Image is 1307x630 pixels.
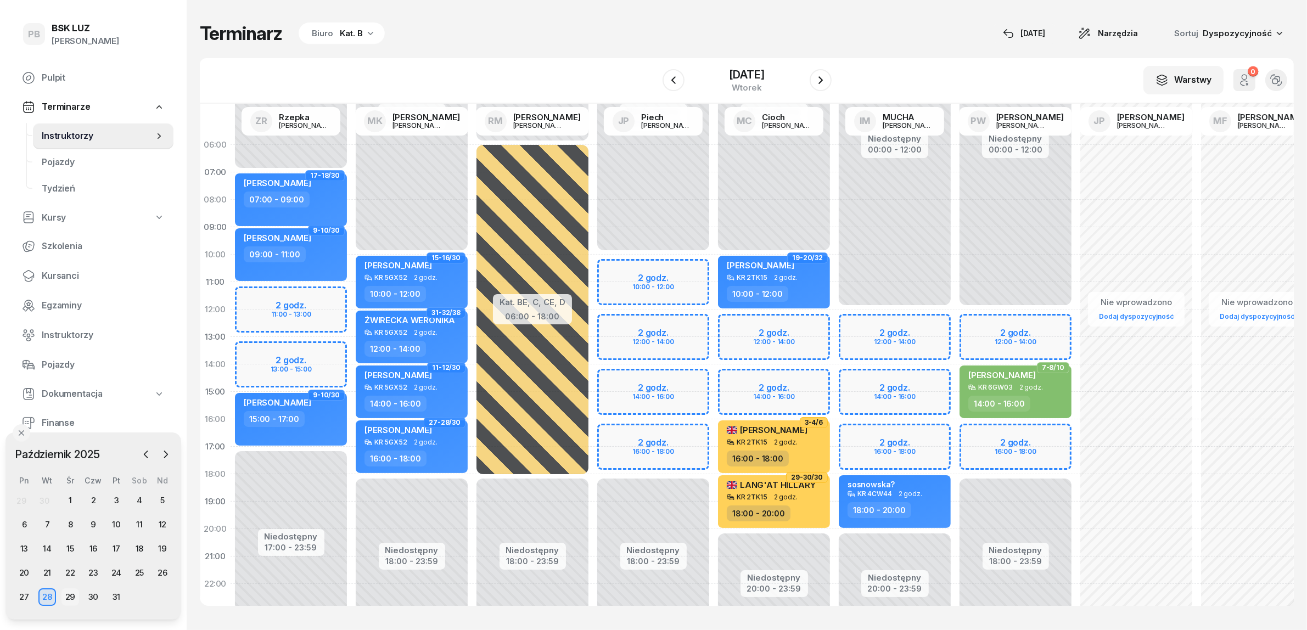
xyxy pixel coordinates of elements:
div: 14:00 - 16:00 [364,396,427,412]
div: KR 2TK15 [737,438,767,446]
div: 20:00 - 23:59 [747,582,801,593]
div: KR 5GX52 [374,329,407,336]
div: [PERSON_NAME] [883,122,935,129]
button: [DATE] [993,22,1055,44]
span: [PERSON_NAME] [968,370,1036,380]
div: 18:00 - 23:59 [627,554,680,566]
button: Niedostępny18:00 - 23:59 [506,544,559,568]
div: Kat. BE, C, CE, D [500,295,565,310]
div: 10 [108,516,125,533]
span: 9-10/30 [313,229,340,232]
span: 2 godz. [414,329,437,336]
a: ZRRzepka[PERSON_NAME] [242,107,340,136]
div: MUCHA [883,113,935,121]
div: 20 [15,564,33,582]
div: Niedostępny [265,532,318,541]
div: 0 [1248,66,1258,77]
span: Pojazdy [42,155,165,170]
a: Dodaj dyspozycyjność [1215,310,1299,323]
div: 22:00 [200,570,231,598]
span: JP [618,116,630,126]
button: Nie wprowadzonoDodaj dyspozycyjność [1095,293,1178,325]
div: [PERSON_NAME] [1238,122,1291,129]
div: 17 [108,540,125,558]
span: Tydzień [42,182,165,196]
span: [PERSON_NAME] [244,178,311,188]
div: 18:00 - 23:59 [989,554,1042,566]
div: [PERSON_NAME] [1238,113,1305,121]
div: wtorek [729,83,764,92]
div: 10:00 - 12:00 [364,286,426,302]
span: IM [860,116,871,126]
div: 19 [154,540,171,558]
div: 18:00 - 23:59 [385,554,439,566]
span: Pulpit [42,71,165,85]
div: 31 [108,588,125,606]
span: Narzędzia [1098,27,1138,40]
a: Terminarze [13,94,173,120]
div: 7 [38,516,56,533]
a: Instruktorzy [33,123,173,149]
span: [PERSON_NAME] [364,370,432,380]
span: 2 godz. [1019,384,1043,391]
div: KR 6GW03 [978,384,1013,391]
span: RM [488,116,503,126]
div: 29 [16,496,26,505]
a: Pulpit [13,65,173,91]
div: [PERSON_NAME] [1117,122,1170,129]
span: JP [1093,116,1105,126]
div: 11 [131,516,148,533]
div: Niedostępny [989,546,1042,554]
div: [PERSON_NAME] [996,113,1064,121]
a: Kursanci [13,263,173,289]
a: Dokumentacja [13,381,173,407]
div: KR 5GX52 [374,274,407,281]
div: 15:00 - 17:00 [244,411,305,427]
div: 00:00 - 12:00 [868,143,922,154]
div: [PERSON_NAME] [392,113,460,121]
div: 28 [38,588,56,606]
div: 1 [61,492,79,509]
span: 15-16/30 [431,257,461,259]
span: 2 godz. [899,490,922,498]
div: KR 4CW44 [857,490,892,497]
div: 26 [154,564,171,582]
div: 8 [61,516,79,533]
div: 16:00 [200,406,231,433]
div: Wt [36,476,59,485]
span: Finanse [42,416,165,430]
div: 18:00 [200,460,231,488]
span: 2 godz. [774,493,798,501]
div: 6 [15,516,33,533]
div: 21 [38,564,56,582]
div: Niedostępny [747,573,801,582]
button: 0 [1233,69,1255,91]
button: Niedostępny18:00 - 23:59 [989,544,1042,568]
div: Nd [151,476,174,485]
div: 15 [61,540,79,558]
a: Pojazdy [33,149,173,176]
div: 9 [85,516,102,533]
div: 13:00 [200,323,231,351]
button: Kat. BE, C, CE, D06:00 - 18:00 [500,295,565,321]
div: 30 [85,588,102,606]
div: [PERSON_NAME] [762,122,815,129]
div: Nie wprowadzono [1215,295,1299,310]
div: 20:00 - 23:59 [868,582,922,593]
a: Egzaminy [13,292,173,319]
div: Śr [59,476,82,485]
span: 19-20/32 [792,257,823,259]
div: 16:00 - 18:00 [727,451,789,466]
div: 00:00 - 12:00 [989,143,1042,154]
div: Pn [13,476,36,485]
div: Niedostępny [506,546,559,554]
div: [PERSON_NAME] [641,122,694,129]
div: 08:00 [200,186,231,213]
button: Niedostępny17:00 - 23:59 [265,530,318,554]
div: Kat. B [340,27,363,40]
span: Dyspozycyjność [1203,28,1272,38]
button: Narzędzia [1068,22,1148,44]
div: 19:00 [200,488,231,515]
div: 10:00 [200,241,231,268]
button: Niedostępny18:00 - 23:59 [627,544,680,568]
